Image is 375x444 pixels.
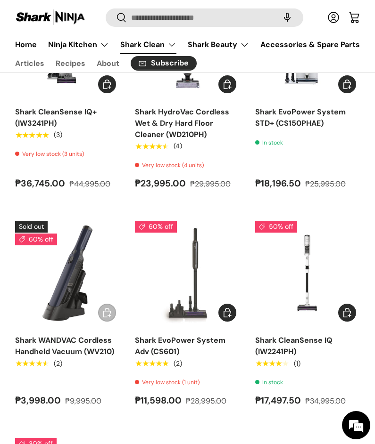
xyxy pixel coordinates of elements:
img: shark-kion-iw2241-full-view-shark-ninja-philippines [255,221,360,325]
a: Shark CleanSense IQ+ (IW3241PH) [15,107,97,128]
a: Home [15,35,37,54]
div: Chat with us now [49,53,158,65]
span: 50% off [255,221,297,233]
a: Shark CleanSense IQ (IW2241PH) [255,335,333,356]
summary: Shark Clean [115,35,182,54]
a: Shark WANDVAC Cordless Handheld Vacuum (WV210) [15,221,120,325]
a: Shark CleanSense IQ (IW2241PH) [255,221,360,325]
a: Shark HydroVac Cordless Wet & Dry Hard Floor Cleaner (WD210PH) [135,107,229,139]
a: Recipes [56,54,85,73]
textarea: Type your message and hit 'Enter' [5,257,180,290]
summary: Shark Beauty [182,35,255,54]
div: Minimize live chat window [155,5,177,27]
img: Shark Ninja Philippines [15,8,86,27]
a: Shark EvoPower System Adv (CS601) [135,335,225,356]
a: Subscribe [131,56,197,71]
a: About [97,54,119,73]
span: Subscribe [151,60,189,67]
a: Shark EvoPower System STD+ (CS150PHAE) [255,107,346,128]
span: 60% off [135,221,177,233]
span: 60% off [15,234,57,245]
nav: Secondary [15,54,360,73]
span: Sold out [15,221,48,233]
speech-search-button: Search by voice [272,8,302,28]
a: Shark WANDVAC Cordless Handheld Vacuum (WV210) [15,335,114,356]
a: Articles [15,54,44,73]
a: Shark EvoPower System Adv (CS601) [135,221,240,325]
nav: Primary [15,35,360,54]
a: Accessories & Spare Parts [260,35,360,54]
span: We're online! [55,119,130,214]
summary: Ninja Kitchen [42,35,115,54]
